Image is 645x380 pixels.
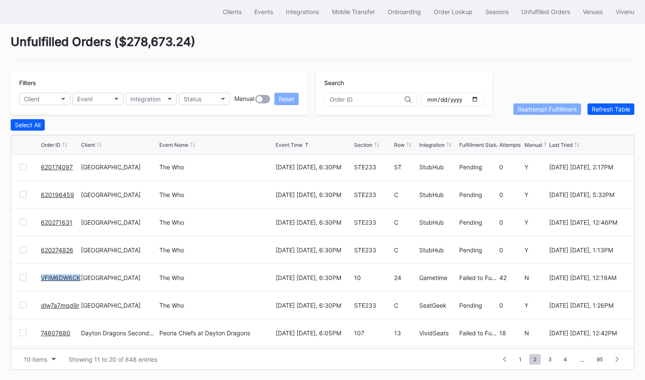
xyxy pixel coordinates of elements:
[81,163,157,171] div: [GEOGRAPHIC_DATA]
[499,274,522,281] div: 42
[276,219,352,226] div: [DATE] [DATE], 6:30PM
[24,356,47,363] div: 10 items
[159,302,184,309] div: The Who
[459,219,497,226] div: Pending
[41,246,73,254] a: 620274826
[41,163,73,171] a: 620174097
[515,354,526,365] span: 1
[159,274,184,281] div: The Who
[354,329,392,337] div: 107
[11,119,45,131] button: Select All
[332,8,375,15] div: Mobile Transfer
[325,4,381,20] button: Mobile Transfer
[419,219,457,226] div: StubHub
[419,274,457,281] div: Gametime
[549,191,625,198] div: [DATE] [DATE], 5:32PM
[616,8,634,15] div: Vivenu
[81,246,157,254] div: [GEOGRAPHIC_DATA]
[394,329,417,337] div: 13
[518,106,577,113] div: Reattempt Fulfillment
[576,4,609,20] button: Venues
[330,96,405,103] input: Order ID
[544,354,556,365] span: 3
[479,4,515,20] button: Seasons
[592,106,630,113] div: Refresh Table
[394,274,417,281] div: 24
[459,302,497,309] div: Pending
[419,329,457,337] div: VividSeats
[279,4,325,20] button: Integrations
[216,4,248,20] button: Clients
[41,329,70,337] a: 74607680
[81,302,157,309] div: [GEOGRAPHIC_DATA]
[419,142,445,148] div: Integration
[394,246,417,254] div: C
[184,95,202,103] div: Status
[459,191,497,198] div: Pending
[394,163,417,171] div: ST
[529,354,541,365] span: 2
[41,142,60,148] div: Order ID
[276,246,352,254] div: [DATE] [DATE], 6:30PM
[419,246,457,254] div: StubHub
[276,274,352,281] div: [DATE] [DATE], 6:30PM
[41,219,72,226] a: 620271631
[583,8,603,15] div: Venues
[434,8,472,15] div: Order Lookup
[459,142,501,148] div: Fulfillment Status
[159,142,188,148] div: Event Name
[354,274,392,281] div: 10
[159,191,184,198] div: The Who
[15,121,40,129] div: Select All
[459,246,497,254] div: Pending
[11,34,634,60] div: Unfulfilled Orders ( $278,673.24 )
[223,8,242,15] div: Clients
[609,4,641,20] button: Vivenu
[513,103,581,115] button: Reattempt Fulfillment
[499,191,522,198] div: 0
[499,246,522,254] div: 0
[354,163,392,171] div: STE233
[276,163,352,171] div: [DATE] [DATE], 6:30PM
[573,356,591,363] div: ...
[276,329,352,337] div: [DATE] [DATE], 6:05PM
[524,274,547,281] div: N
[159,219,184,226] div: The Who
[19,79,299,86] div: Filters
[248,4,279,20] button: Events
[524,302,547,309] div: Y
[276,302,352,309] div: [DATE] [DATE], 6:30PM
[549,329,625,337] div: [DATE] [DATE], 12:42PM
[41,274,81,281] a: VFIM6DW6CK
[354,142,372,148] div: Section
[354,219,392,226] div: STE233
[559,354,571,365] span: 4
[354,191,392,198] div: STE233
[81,142,95,148] div: Client
[587,103,634,115] button: Refresh Table
[254,8,273,15] div: Events
[524,191,547,198] div: Y
[394,302,417,309] div: C
[394,191,417,198] div: C
[521,8,570,15] div: Unfulfilled Orders
[427,4,479,20] button: Order Lookup
[279,95,294,103] div: Reset
[549,302,625,309] div: [DATE] [DATE], 1:26PM
[499,219,522,226] div: 0
[499,329,522,337] div: 18
[381,4,427,20] button: Onboarding
[593,354,607,365] span: 85
[276,142,302,148] div: Event Time
[324,79,484,86] div: Search
[354,302,392,309] div: STE233
[286,8,319,15] div: Integrations
[515,4,576,20] a: Unfulfilled Orders
[179,93,230,105] button: Status
[81,219,157,226] div: [GEOGRAPHIC_DATA]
